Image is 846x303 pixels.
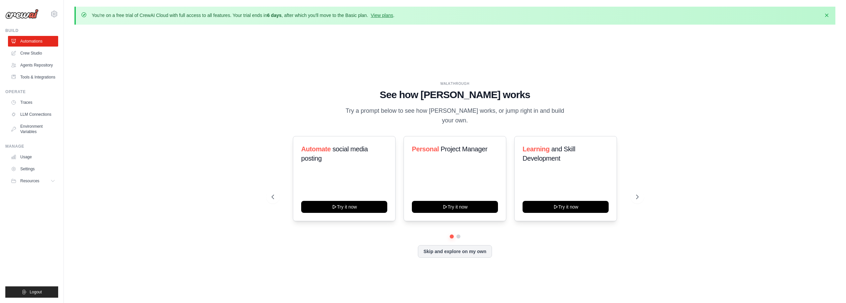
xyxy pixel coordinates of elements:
span: social media posting [301,145,368,162]
span: Resources [20,178,39,184]
span: Learning [523,145,549,153]
div: Manage [5,144,58,149]
button: Skip and explore on my own [418,245,492,258]
p: Try a prompt below to see how [PERSON_NAME] works, or jump right in and build your own. [343,106,567,126]
span: Project Manager [440,145,487,153]
div: Operate [5,89,58,94]
a: View plans [371,13,393,18]
h1: See how [PERSON_NAME] works [272,89,639,101]
a: Settings [8,164,58,174]
p: You're on a free trial of CrewAI Cloud with full access to all features. Your trial ends in , aft... [92,12,395,19]
a: Automations [8,36,58,47]
button: Try it now [523,201,609,213]
button: Try it now [301,201,387,213]
div: WALKTHROUGH [272,81,639,86]
a: Usage [8,152,58,162]
a: Agents Repository [8,60,58,71]
a: Crew Studio [8,48,58,59]
a: LLM Connections [8,109,58,120]
a: Environment Variables [8,121,58,137]
img: Logo [5,9,39,19]
span: Logout [30,289,42,295]
span: Automate [301,145,331,153]
span: Personal [412,145,439,153]
a: Tools & Integrations [8,72,58,82]
strong: 6 days [267,13,282,18]
a: Traces [8,97,58,108]
button: Resources [8,176,58,186]
div: Build [5,28,58,33]
button: Logout [5,286,58,298]
button: Try it now [412,201,498,213]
